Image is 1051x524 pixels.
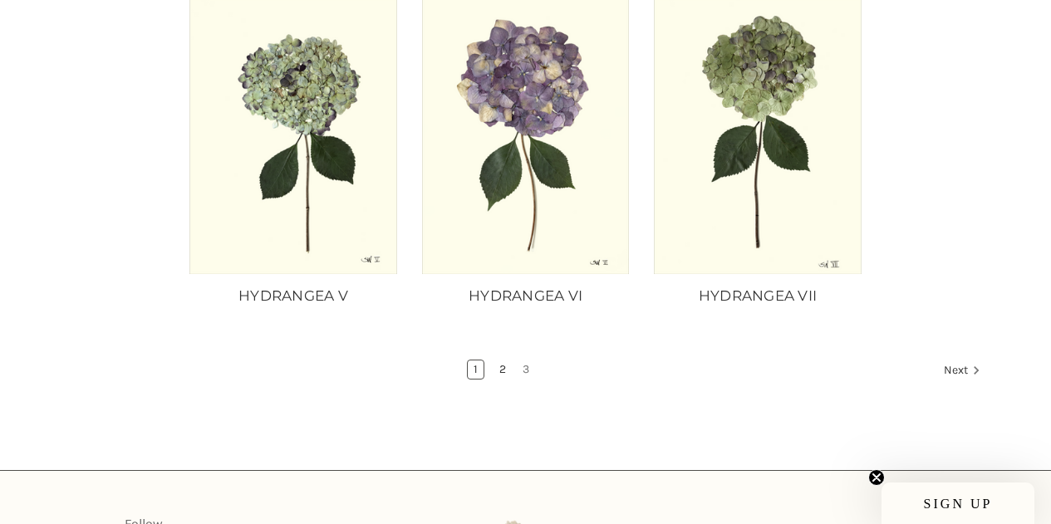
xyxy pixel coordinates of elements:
[651,286,866,307] a: HYDRANGEA VII, Price range from $10.00 to $235.00
[938,360,980,382] a: Next
[494,360,512,379] a: Page 2 of 3
[468,360,484,379] a: Page 1 of 3
[924,497,993,511] span: SIGN UP
[868,469,885,486] button: Close teaser
[418,286,633,307] a: HYDRANGEA VI, Price range from $10.00 to $235.00
[882,482,1034,524] div: SIGN UPClose teaser
[186,286,401,307] a: HYDRANGEA V, Price range from $10.00 to $235.00
[70,360,981,383] nav: pagination
[517,360,535,379] a: Page 3 of 3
